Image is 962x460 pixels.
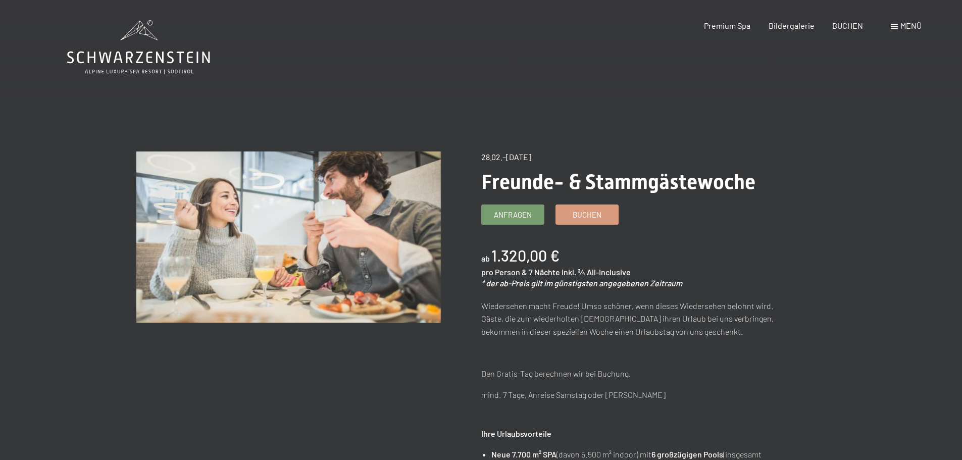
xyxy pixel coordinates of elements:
[494,210,532,220] span: Anfragen
[491,449,556,459] strong: Neue 7.700 m² SPA
[481,388,786,401] p: mind. 7 Tage, Anreise Samstag oder [PERSON_NAME]
[481,299,786,338] p: Wiedersehen macht Freude! Umso schöner, wenn dieses Wiedersehen belohnt wird. Gäste, die zum wied...
[481,429,551,438] strong: Ihre Urlaubsvorteile
[481,253,490,263] span: ab
[491,246,560,265] b: 1.320,00 €
[651,449,723,459] strong: 6 großzügigen Pools
[481,152,531,162] span: 28.02.–[DATE]
[481,267,527,277] span: pro Person &
[136,151,441,323] img: Freunde- & Stammgästewoche
[704,21,750,30] a: Premium Spa
[481,367,786,380] p: Den Gratis-Tag berechnen wir bei Buchung.
[556,205,618,224] a: Buchen
[481,278,682,288] em: * der ab-Preis gilt im günstigsten angegebenen Zeitraum
[529,267,560,277] span: 7 Nächte
[562,267,631,277] span: inkl. ¾ All-Inclusive
[900,21,922,30] span: Menü
[481,170,755,194] span: Freunde- & Stammgästewoche
[832,21,863,30] a: BUCHEN
[573,210,601,220] span: Buchen
[482,205,544,224] a: Anfragen
[769,21,815,30] a: Bildergalerie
